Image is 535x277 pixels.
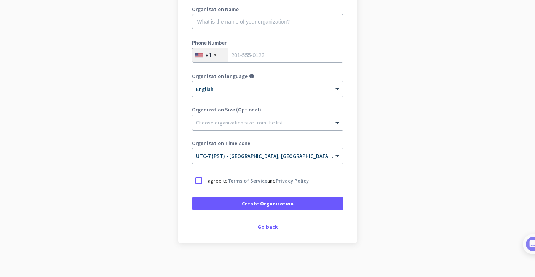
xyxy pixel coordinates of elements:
[192,224,343,229] div: Go back
[228,177,267,184] a: Terms of Service
[205,51,212,59] div: +1
[249,73,254,79] i: help
[276,177,309,184] a: Privacy Policy
[192,40,343,45] label: Phone Number
[192,197,343,210] button: Create Organization
[192,6,343,12] label: Organization Name
[242,200,294,207] span: Create Organization
[192,140,343,146] label: Organization Time Zone
[192,73,248,79] label: Organization language
[192,14,343,29] input: What is the name of your organization?
[192,107,343,112] label: Organization Size (Optional)
[206,177,309,185] p: I agree to and
[192,48,343,63] input: 201-555-0123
